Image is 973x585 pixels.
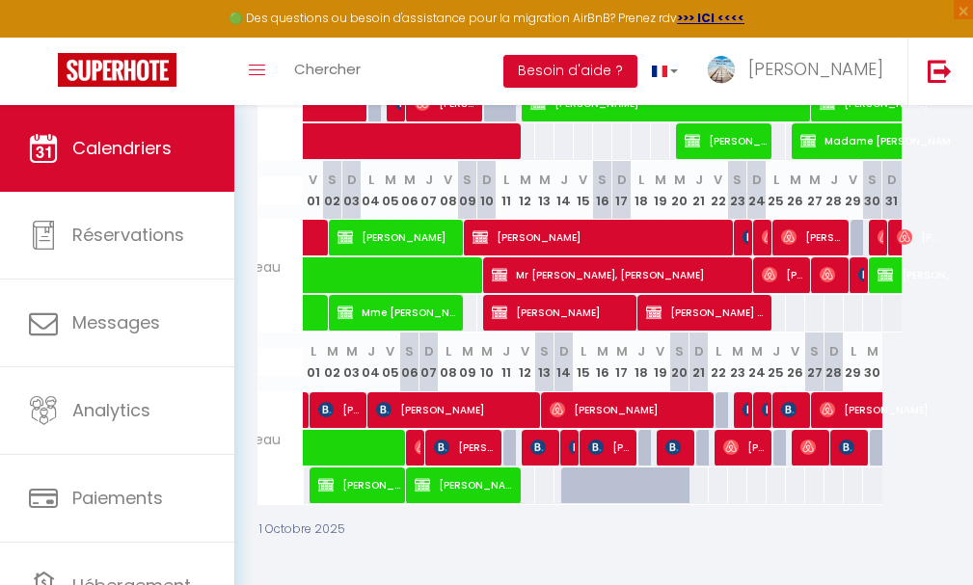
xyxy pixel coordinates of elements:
[318,466,402,503] span: [PERSON_NAME]
[677,10,744,26] a: >>> ICI <<<<
[579,171,587,189] abbr: V
[882,161,902,220] th: 31
[492,256,749,293] span: Mr [PERSON_NAME], [PERSON_NAME]
[781,391,807,428] span: [PERSON_NAME]
[280,38,375,105] a: Chercher
[439,332,458,391] th: 08
[743,391,749,428] span: [PERSON_NAME]
[824,332,844,391] th: 28
[638,171,644,189] abbr: L
[863,161,882,220] th: 30
[458,161,477,220] th: 09
[419,332,439,391] th: 07
[304,332,323,391] th: 01
[824,161,844,220] th: 28
[588,429,634,465] span: [PERSON_NAME]
[458,332,477,391] th: 09
[849,171,857,189] abbr: V
[296,392,306,429] a: [PERSON_NAME]
[670,161,689,220] th: 20
[772,342,780,360] abbr: J
[728,161,747,220] th: 23
[362,332,381,391] th: 04
[728,332,747,391] th: 23
[327,342,338,360] abbr: M
[58,53,176,87] img: Super Booking
[732,342,743,360] abbr: M
[716,342,721,360] abbr: L
[878,219,884,255] span: [PERSON_NAME]
[689,332,709,391] th: 21
[598,171,607,189] abbr: S
[747,332,767,391] th: 24
[762,391,769,428] span: [PERSON_NAME]
[617,171,627,189] abbr: D
[810,342,819,360] abbr: S
[632,332,651,391] th: 18
[446,342,451,360] abbr: L
[381,332,400,391] th: 05
[502,342,510,360] abbr: J
[709,332,728,391] th: 22
[773,171,779,189] abbr: L
[368,171,374,189] abbr: L
[328,171,337,189] abbr: S
[844,161,863,220] th: 29
[748,57,883,81] span: [PERSON_NAME]
[897,219,941,255] span: [PERSON_NAME]
[651,332,670,391] th: 19
[535,161,554,220] th: 13
[72,398,150,422] span: Analytics
[651,161,670,220] th: 19
[503,171,509,189] abbr: L
[381,161,400,220] th: 05
[809,171,821,189] abbr: M
[342,161,362,220] th: 03
[714,171,722,189] abbr: V
[424,342,434,360] abbr: D
[655,171,666,189] abbr: M
[574,332,593,391] th: 15
[540,342,549,360] abbr: S
[868,171,877,189] abbr: S
[347,171,357,189] abbr: D
[560,171,568,189] abbr: J
[338,294,460,331] span: Mme [PERSON_NAME]
[376,391,537,428] span: [PERSON_NAME]
[790,171,801,189] abbr: M
[415,466,518,503] span: [PERSON_NAME]
[462,342,473,360] abbr: M
[419,161,439,220] th: 07
[404,171,416,189] abbr: M
[851,342,856,360] abbr: L
[294,59,361,79] span: Chercher
[559,342,569,360] abbr: D
[692,38,907,105] a: ... [PERSON_NAME]
[612,332,632,391] th: 17
[767,332,786,391] th: 25
[820,256,846,293] span: [PERSON_NAME]
[574,161,593,220] th: 15
[497,332,516,391] th: 11
[752,171,762,189] abbr: D
[762,256,807,293] span: [PERSON_NAME]
[791,342,799,360] abbr: V
[830,171,838,189] abbr: J
[550,391,711,428] span: [PERSON_NAME]
[477,161,497,220] th: 10
[665,429,691,465] span: [PERSON_NAME]
[751,342,763,360] abbr: M
[569,429,576,465] span: [PERSON_NAME]
[612,161,632,220] th: 17
[503,55,637,88] button: Besoin d'aide ?
[482,171,492,189] abbr: D
[323,161,342,220] th: 02
[762,219,769,255] span: [PERSON_NAME]
[309,171,317,189] abbr: V
[338,219,460,255] span: [PERSON_NAME]
[675,342,684,360] abbr: S
[362,161,381,220] th: 04
[72,223,184,247] span: Réservations
[535,332,554,391] th: 13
